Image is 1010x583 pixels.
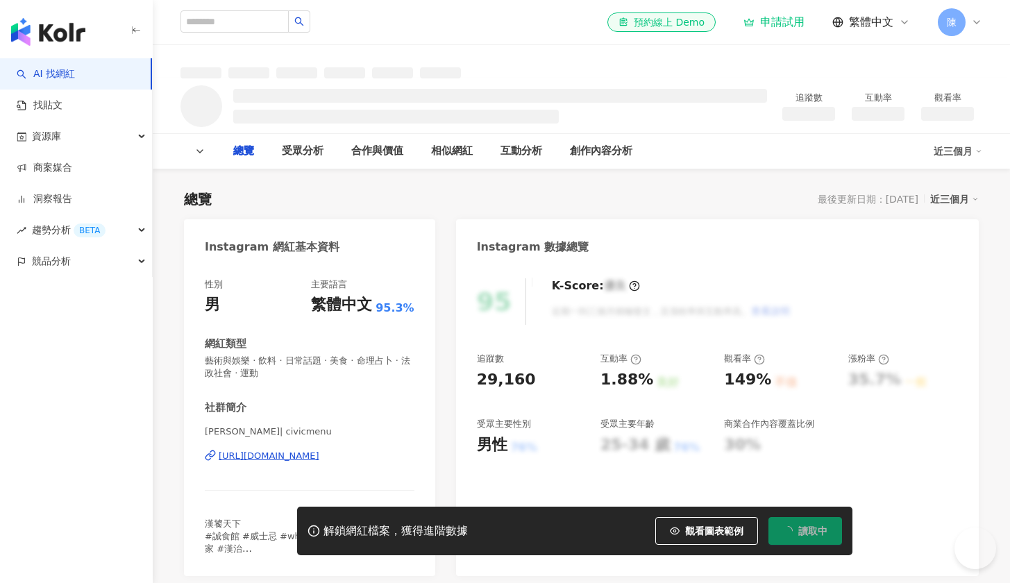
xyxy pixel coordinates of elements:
[17,192,72,206] a: 洞察報告
[184,189,212,209] div: 總覽
[205,239,339,255] div: Instagram 網紅基本資料
[600,369,653,391] div: 1.88%
[852,91,904,105] div: 互動率
[848,353,889,365] div: 漲粉率
[930,190,979,208] div: 近三個月
[32,121,61,152] span: 資源庫
[655,517,758,545] button: 觀看圖表範例
[205,294,220,316] div: 男
[607,12,716,32] a: 預約線上 Demo
[500,143,542,160] div: 互動分析
[205,355,414,380] span: 藝術與娛樂 · 飲料 · 日常話題 · 美食 · 命理占卜 · 法政社會 · 運動
[351,143,403,160] div: 合作與價值
[17,161,72,175] a: 商案媒合
[11,18,85,46] img: logo
[294,17,304,26] span: search
[32,246,71,277] span: 競品分析
[205,337,246,351] div: 網紅類型
[600,418,655,430] div: 受眾主要年齡
[477,418,531,430] div: 受眾主要性別
[431,143,473,160] div: 相似網紅
[768,517,842,545] button: 讀取中
[205,425,414,438] span: [PERSON_NAME]| civicmenu
[477,369,536,391] div: 29,160
[798,525,827,536] span: 讀取中
[685,525,743,536] span: 觀看圖表範例
[17,226,26,235] span: rise
[782,91,835,105] div: 追蹤數
[921,91,974,105] div: 觀看率
[618,15,705,29] div: 預約線上 Demo
[233,143,254,160] div: 總覽
[849,15,893,30] span: 繁體中文
[947,15,957,30] span: 陳
[311,278,347,291] div: 主要語言
[205,450,414,462] a: [URL][DOMAIN_NAME]
[743,15,805,29] a: 申請試用
[17,99,62,112] a: 找貼文
[724,418,814,430] div: 商業合作內容覆蓋比例
[74,223,106,237] div: BETA
[323,524,468,539] div: 解鎖網紅檔案，獲得進階數據
[311,294,372,316] div: 繁體中文
[477,434,507,456] div: 男性
[282,143,323,160] div: 受眾分析
[376,301,414,316] span: 95.3%
[570,143,632,160] div: 創作內容分析
[219,450,319,462] div: [URL][DOMAIN_NAME]
[818,194,918,205] div: 最後更新日期：[DATE]
[17,67,75,81] a: searchAI 找網紅
[782,525,793,536] span: loading
[552,278,640,294] div: K-Score :
[205,278,223,291] div: 性別
[32,214,106,246] span: 趨勢分析
[205,400,246,415] div: 社群簡介
[477,239,589,255] div: Instagram 數據總覽
[600,353,641,365] div: 互動率
[724,353,765,365] div: 觀看率
[934,140,982,162] div: 近三個月
[477,353,504,365] div: 追蹤數
[724,369,771,391] div: 149%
